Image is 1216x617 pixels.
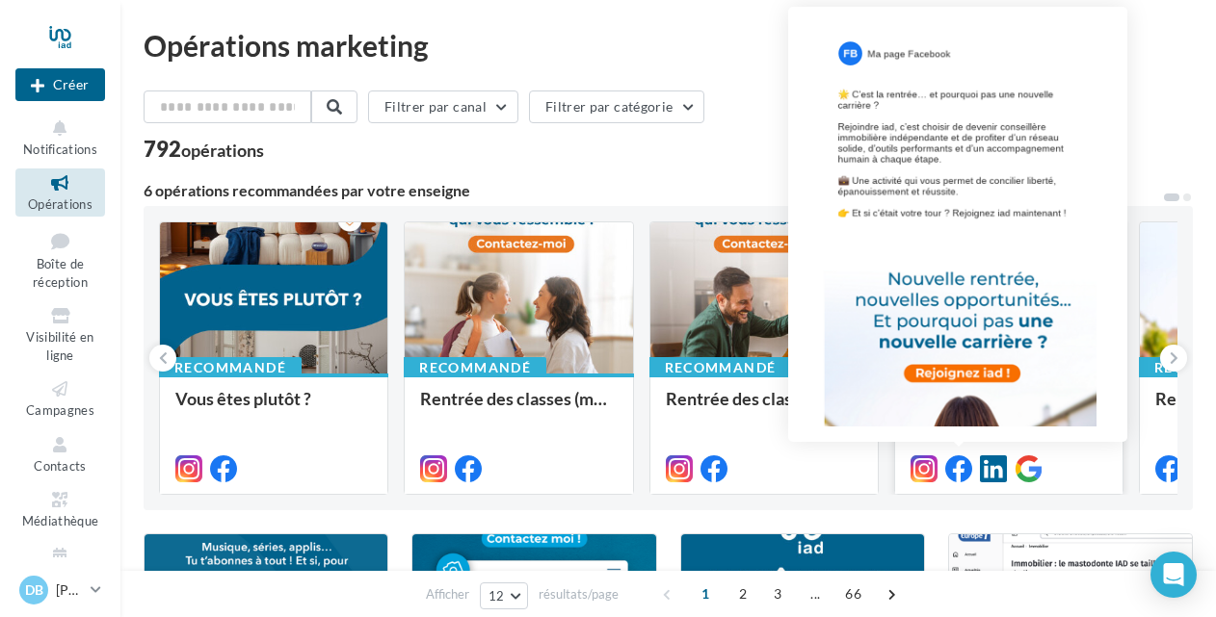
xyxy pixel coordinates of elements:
[23,141,97,157] span: Notifications
[489,588,505,604] span: 12
[404,357,546,378] div: Recommandé
[529,90,704,123] button: Filtrer par catégorie
[800,578,831,609] span: ...
[159,357,302,378] div: Recommandé
[480,582,529,609] button: 12
[911,389,1107,427] div: Rentrée des classes développement (conseillère)
[15,541,105,588] a: Calendrier
[28,196,93,212] span: Opérations
[144,139,264,160] div: 792
[33,256,88,290] span: Boîte de réception
[894,357,1037,378] div: Recommandé
[15,572,105,608] a: DB [PERSON_NAME]
[368,90,518,123] button: Filtrer par canal
[649,357,792,378] div: Recommandé
[15,430,105,477] a: Contacts
[15,301,105,367] a: Visibilité en ligne
[26,329,93,363] span: Visibilité en ligne
[144,183,1162,198] div: 6 opérations recommandées par votre enseigne
[26,402,94,418] span: Campagnes
[22,513,99,528] span: Médiathèque
[762,578,793,609] span: 3
[56,580,83,600] p: [PERSON_NAME]
[1150,552,1197,598] div: Open Intercom Messenger
[666,389,862,427] div: Rentrée des classes (père)
[144,31,1193,60] div: Opérations marketing
[15,168,105,216] a: Opérations
[25,580,43,600] span: DB
[15,485,105,532] a: Médiathèque
[837,578,869,609] span: 66
[181,141,264,159] div: opérations
[34,458,87,474] span: Contacts
[175,389,372,427] div: Vous êtes plutôt ?
[727,578,758,609] span: 2
[690,578,721,609] span: 1
[15,114,105,161] button: Notifications
[15,224,105,295] a: Boîte de réception
[15,68,105,101] button: Créer
[420,389,617,427] div: Rentrée des classes (mère)
[539,585,619,604] span: résultats/page
[15,68,105,101] div: Nouvelle campagne
[15,374,105,422] a: Campagnes
[426,585,469,604] span: Afficher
